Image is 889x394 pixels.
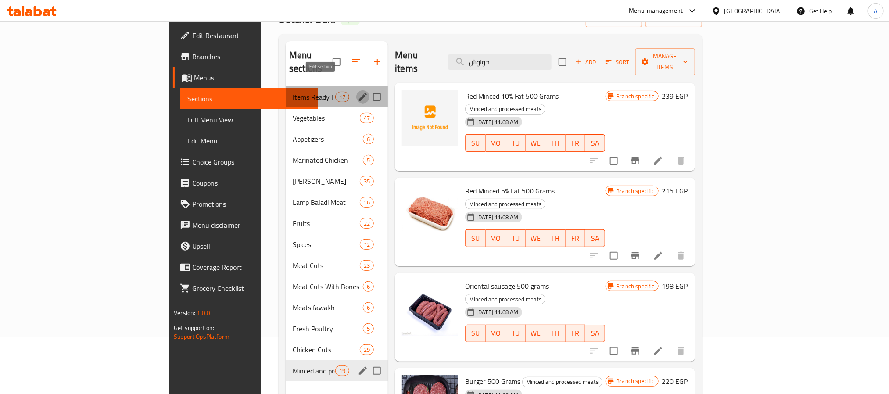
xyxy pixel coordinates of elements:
span: Branch specific [613,282,658,290]
div: Vegetables47 [286,107,388,129]
button: Branch-specific-item [625,245,646,266]
span: Meats fawakh [293,302,363,313]
img: Red Minced 5% Fat 500 Grams [402,185,458,241]
div: Menu-management [629,6,683,16]
span: SA [589,137,602,150]
button: edit [356,364,369,377]
span: Select to update [605,151,623,170]
span: TU [509,137,522,150]
button: Manage items [635,48,695,75]
span: Edit Restaurant [192,30,311,41]
a: Promotions [173,193,318,215]
div: items [363,134,374,144]
span: Select section [553,53,572,71]
span: 19 [336,367,349,375]
span: Vegetables [293,113,360,123]
span: Select to update [605,247,623,265]
span: Branch specific [613,187,658,195]
button: SA [585,229,605,247]
span: Edit Menu [187,136,311,146]
span: Menus [194,72,311,83]
img: Oriental sausage 500 grams [402,280,458,336]
span: Add [574,57,598,67]
a: Coverage Report [173,257,318,278]
a: Edit Restaurant [173,25,318,46]
button: Branch-specific-item [625,340,646,362]
span: 17 [336,93,349,101]
span: SU [469,137,482,150]
span: Select to update [605,342,623,360]
div: items [360,218,374,229]
a: Sections [180,88,318,109]
button: MO [486,229,505,247]
span: export [652,14,695,25]
h6: 239 EGP [662,90,688,102]
button: MO [486,325,505,342]
img: Red Minced 10% Fat 500 Grams [402,90,458,146]
button: SA [585,325,605,342]
nav: Menu sections [286,83,388,385]
span: [PERSON_NAME] [293,176,360,186]
button: SU [465,229,485,247]
button: FR [566,134,585,152]
span: Meat Cuts With Bones [293,281,363,292]
span: Red Minced 10% Fat 500 Grams [465,90,559,103]
div: items [335,92,349,102]
span: TH [549,137,562,150]
span: WE [529,232,542,245]
span: Get support on: [174,322,214,333]
span: Add item [572,55,600,69]
div: Minced and processed meats [522,377,602,387]
span: Sort [606,57,630,67]
div: items [363,302,374,313]
span: 35 [360,177,373,186]
button: edit [356,90,369,104]
div: Meat Cuts23 [286,255,388,276]
span: 23 [360,261,373,270]
div: items [363,281,374,292]
button: Add section [367,51,388,72]
div: Appetizers [293,134,363,144]
span: MO [489,137,502,150]
a: Full Menu View [180,109,318,130]
a: Upsell [173,236,318,257]
a: Menus [173,67,318,88]
span: FR [569,137,582,150]
span: 5 [363,156,373,165]
span: Coupons [192,178,311,188]
span: MO [489,232,502,245]
a: Grocery Checklist [173,278,318,299]
div: Marinated Chicken5 [286,150,388,171]
span: Minced and processed meats [293,365,335,376]
div: items [360,239,374,250]
span: Minced and processed meats [523,377,602,387]
a: Edit menu item [653,251,663,261]
span: 6 [363,304,373,312]
a: Edit menu item [653,346,663,356]
div: Spices12 [286,234,388,255]
span: Meat Cuts [293,260,360,271]
div: items [335,365,349,376]
button: TH [545,134,565,152]
span: Full Menu View [187,115,311,125]
span: 12 [360,240,373,249]
span: Chicken Cuts [293,344,360,355]
h6: 198 EGP [662,280,688,292]
span: Branch specific [613,377,658,385]
input: search [448,54,552,70]
span: Grocery Checklist [192,283,311,294]
span: 6 [363,135,373,143]
div: Minced and processed meats [465,199,545,209]
h2: Menu items [395,49,437,75]
span: 6 [363,283,373,291]
span: [DATE] 11:08 AM [473,213,522,222]
span: SA [589,232,602,245]
a: Menu disclaimer [173,215,318,236]
div: [GEOGRAPHIC_DATA] [724,6,782,16]
button: delete [670,245,692,266]
button: TH [545,325,565,342]
a: Support.OpsPlatform [174,331,229,342]
div: items [363,323,374,334]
